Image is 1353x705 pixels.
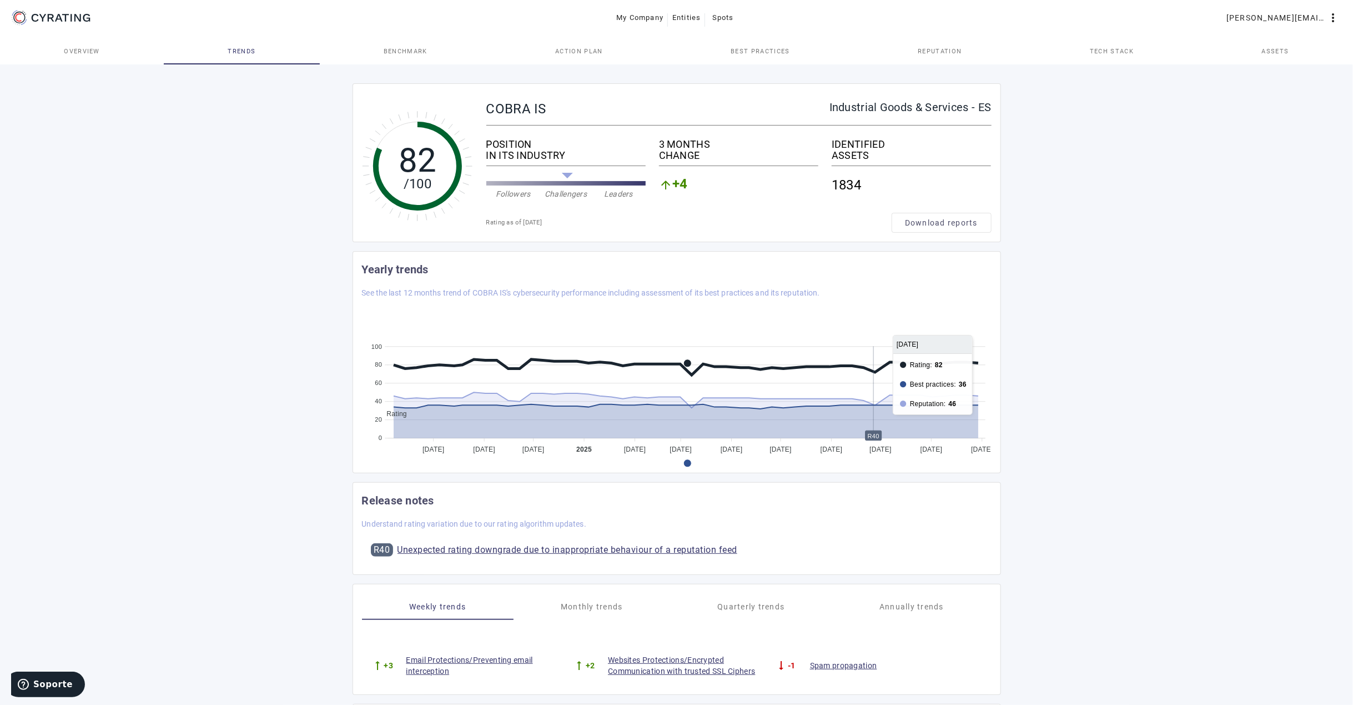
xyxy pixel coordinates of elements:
[612,8,668,28] button: My Company
[398,543,738,557] a: Unexpected rating downgrade due to inappropriate behaviour of a reputation feed
[486,150,646,161] div: IN ITS INDUSTRY
[64,48,100,54] span: Overview
[918,48,962,54] span: Reputation
[375,362,382,368] tspan: 80
[705,8,741,28] button: Spots
[892,213,992,233] button: Download reports
[540,188,592,199] div: Challengers
[905,217,978,228] span: Download reports
[371,659,384,672] mat-icon: arrow_right_alt
[717,603,784,611] span: Quarterly trends
[228,48,255,54] span: Trends
[586,660,590,671] span: +
[1222,8,1344,28] button: [PERSON_NAME][EMAIL_ADDRESS][PERSON_NAME][DOMAIN_NAME]
[379,410,408,418] span: Rating
[774,659,788,672] mat-icon: arrow_right_alt
[353,482,1001,575] cr-card: Release notes
[572,659,586,672] mat-icon: arrow_right_alt
[731,48,789,54] span: Best practices
[406,654,573,677] a: Email Protections/Preventing email interception
[375,417,382,423] tspan: 20
[1226,9,1326,27] span: [PERSON_NAME][EMAIL_ADDRESS][PERSON_NAME][DOMAIN_NAME]
[608,654,774,677] a: Websites Protections/Encrypted Communication with trusted SSL Ciphers
[668,8,705,28] button: Entities
[572,659,608,672] span: 2
[879,603,944,611] span: Annually trends
[362,518,586,530] mat-card-subtitle: Understand rating variation due to our rating algorithm updates.
[378,434,381,441] tspan: 0
[384,48,427,54] span: Benchmark
[486,139,646,150] div: POSITION
[362,492,434,509] mat-card-title: Release notes
[672,9,701,27] span: Entities
[555,48,603,54] span: Action Plan
[659,150,818,161] div: CHANGE
[1262,48,1289,54] span: Assets
[832,171,991,199] div: 1834
[371,343,382,350] tspan: 100
[1326,11,1340,24] mat-icon: more_vert
[487,188,540,199] div: Followers
[561,603,623,611] span: Monthly trends
[659,139,818,150] div: 3 MONTHS
[659,178,672,192] mat-icon: arrow_upward
[774,659,810,672] span: -1
[371,659,406,672] span: 3
[592,188,645,199] div: Leaders
[384,660,389,671] span: +
[362,261,429,278] mat-card-title: Yearly trends
[832,150,991,161] div: ASSETS
[409,603,466,611] span: Weekly trends
[832,139,991,150] div: IDENTIFIED
[712,9,734,27] span: Spots
[362,287,820,299] mat-card-subtitle: See the last 12 months trend of COBRA IS's cybersecurity performance including assessment of its ...
[375,380,382,387] tspan: 60
[829,102,992,113] div: Industrial Goods & Services - ES
[810,660,977,671] a: Spam propagation
[1090,48,1134,54] span: Tech Stack
[371,543,393,557] div: R40
[11,672,85,699] iframe: Abre un widget desde donde se puede obtener más información
[32,14,90,22] g: CYRATING
[486,217,892,228] div: Rating as of [DATE]
[486,102,829,116] div: COBRA IS
[375,398,382,405] tspan: 40
[353,251,1001,473] cr-card: Yearly trends
[617,9,664,27] span: My Company
[672,178,688,192] span: +4
[403,176,431,192] tspan: /100
[398,141,436,180] tspan: 82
